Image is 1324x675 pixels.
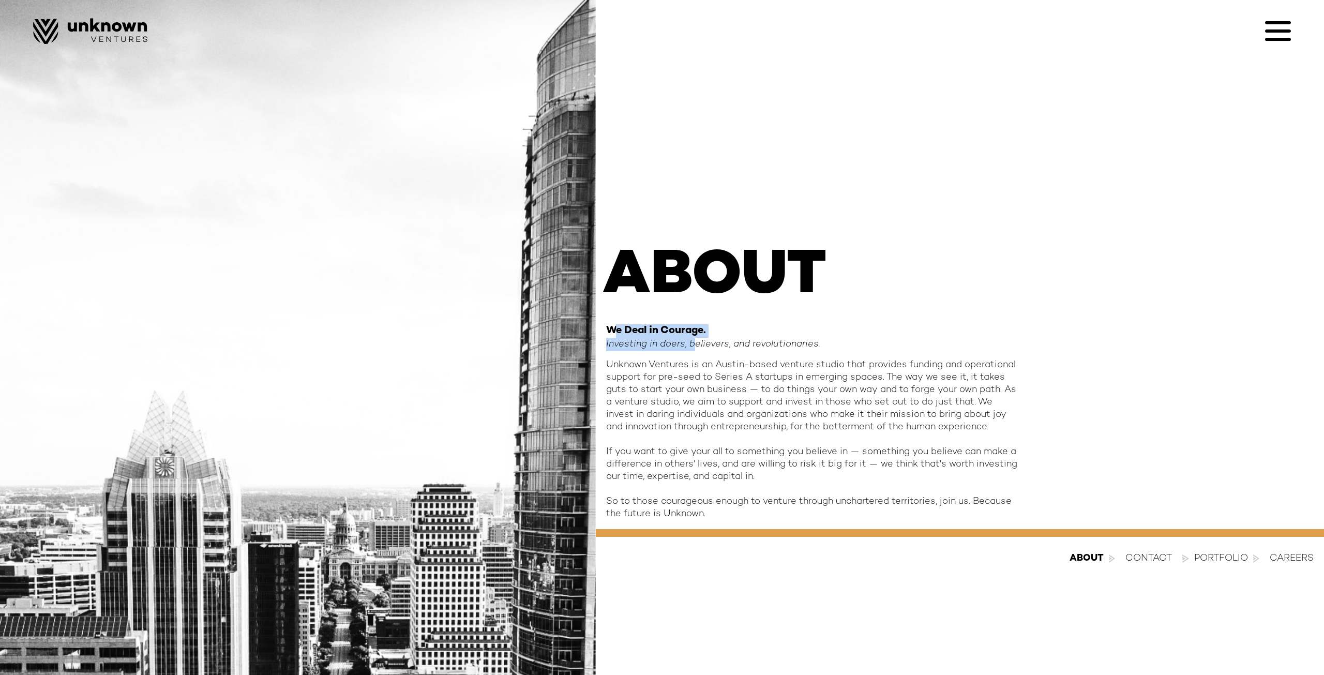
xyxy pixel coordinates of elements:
[1253,554,1259,562] img: An image of a white arrow.
[1109,554,1115,562] img: An image of a white arrow.
[606,339,820,349] em: Investing in doers, believers, and revolutionaries.
[1070,552,1104,565] div: about
[482,247,835,309] h1: ABOUT
[1194,552,1259,565] a: Portfolio
[33,18,147,44] img: Image of Unknown Ventures Logo.
[1270,552,1314,565] a: Careers
[606,325,706,336] strong: We Deal in Courage.
[606,359,1020,520] div: Unknown Ventures is an Austin-based venture studio that provides funding and operational support ...
[1182,554,1188,562] img: An image of a white arrow.
[1194,552,1248,565] div: Portfolio
[1125,552,1172,565] a: contact
[1070,552,1115,565] a: about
